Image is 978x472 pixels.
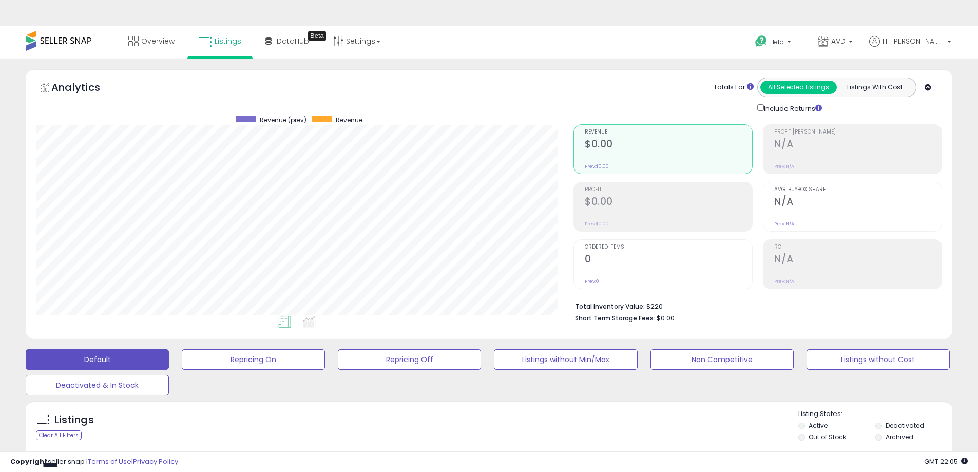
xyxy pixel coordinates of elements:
a: Hi [PERSON_NAME] [869,36,951,59]
label: Active [809,421,828,430]
a: Listings [191,26,249,56]
label: Archived [886,432,913,441]
span: Revenue [336,116,362,124]
span: Ordered Items [585,244,752,250]
b: Total Inventory Value: [575,302,645,311]
small: Prev: 0 [585,278,599,285]
small: Prev: N/A [774,278,794,285]
label: Out of Stock [809,432,846,441]
div: Tooltip anchor [308,31,326,41]
span: Profit [585,187,752,193]
button: Listings without Cost [807,349,950,370]
span: Profit [PERSON_NAME] [774,129,942,135]
button: Listings without Min/Max [494,349,637,370]
li: $220 [575,299,934,312]
small: Prev: $0.00 [585,221,609,227]
div: Totals For [714,83,754,92]
button: Default [26,349,169,370]
button: Repricing On [182,349,325,370]
button: Listings With Cost [836,81,913,94]
small: Prev: $0.00 [585,163,609,169]
button: Deactivated & In Stock [26,375,169,395]
span: ROI [774,244,942,250]
h2: $0.00 [585,196,752,210]
small: Prev: N/A [774,221,794,227]
b: Short Term Storage Fees: [575,314,655,323]
span: AVD [831,36,846,46]
span: Listings [215,36,241,46]
span: Overview [141,36,175,46]
h2: $0.00 [585,138,752,152]
a: AVD [810,26,860,59]
h2: 0 [585,253,752,267]
label: Deactivated [886,421,924,430]
h2: N/A [774,196,942,210]
div: seller snap | | [10,457,178,467]
button: Non Competitive [650,349,794,370]
span: Revenue (prev) [260,116,306,124]
div: Clear All Filters [36,430,82,440]
p: Listing States: [798,409,952,419]
span: Help [770,37,784,46]
h5: Listings [54,413,94,427]
span: Hi [PERSON_NAME] [883,36,944,46]
small: Prev: N/A [774,163,794,169]
button: Repricing Off [338,349,481,370]
a: Settings [325,26,388,56]
span: DataHub [277,36,309,46]
h2: N/A [774,138,942,152]
a: Overview [121,26,182,56]
i: Get Help [755,35,768,48]
h5: Analytics [51,80,120,97]
h2: N/A [774,253,942,267]
a: Help [747,27,801,59]
button: All Selected Listings [760,81,837,94]
span: Revenue [585,129,752,135]
a: DataHub [258,26,317,56]
strong: Copyright [10,457,48,466]
span: Avg. Buybox Share [774,187,942,193]
span: 2025-09-7 22:05 GMT [924,457,968,466]
div: Include Returns [750,102,834,114]
span: $0.00 [657,313,675,323]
